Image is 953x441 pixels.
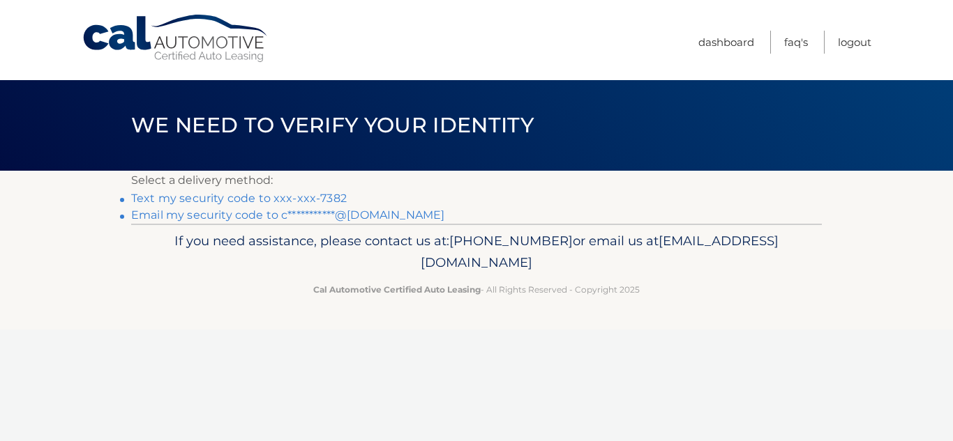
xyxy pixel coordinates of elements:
a: Dashboard [698,31,754,54]
p: Select a delivery method: [131,171,822,190]
a: Cal Automotive [82,14,270,63]
a: Logout [838,31,871,54]
p: - All Rights Reserved - Copyright 2025 [140,282,813,297]
p: If you need assistance, please contact us at: or email us at [140,230,813,274]
a: FAQ's [784,31,808,54]
span: [PHONE_NUMBER] [449,233,573,249]
strong: Cal Automotive Certified Auto Leasing [313,284,481,295]
span: We need to verify your identity [131,112,534,138]
a: Text my security code to xxx-xxx-7382 [131,192,347,205]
